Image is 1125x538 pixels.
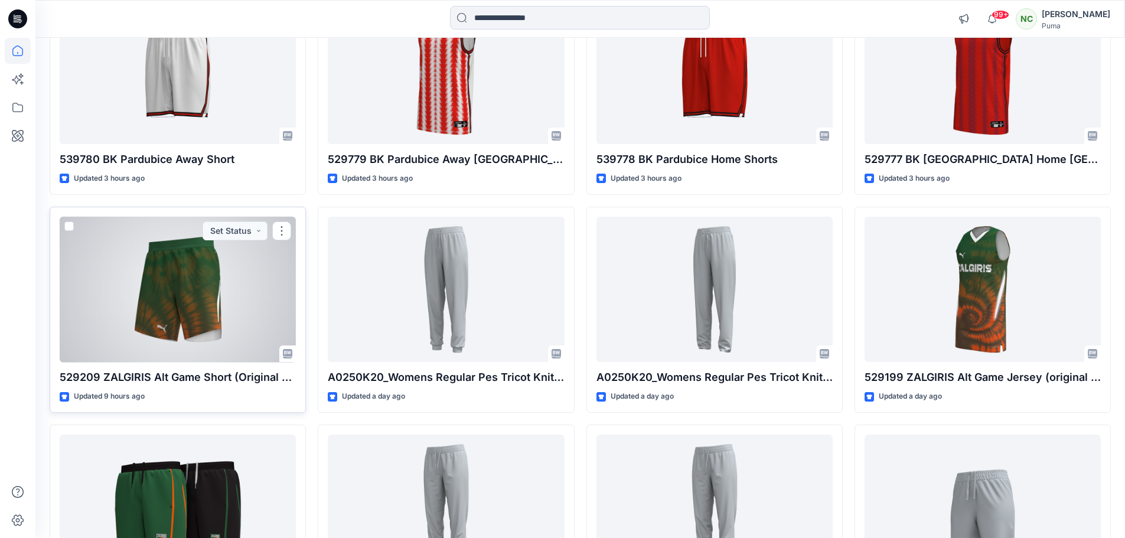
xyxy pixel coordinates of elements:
[596,151,833,168] p: 539778 BK Pardubice Home Shorts
[60,369,296,386] p: 529209 ZALGIRIS Alt Game Short (Original design, 1 way placement cut))
[865,151,1101,168] p: 529777 BK [GEOGRAPHIC_DATA] Home [GEOGRAPHIC_DATA]
[865,369,1101,386] p: 529199 ZALGIRIS Alt Game Jersey (original design, 1 way placement cut)
[611,390,674,403] p: Updated a day ago
[328,151,564,168] p: 529779 BK Pardubice Away [GEOGRAPHIC_DATA]
[74,172,145,185] p: Updated 3 hours ago
[1042,21,1110,30] div: Puma
[328,217,564,363] a: A0250K20_Womens Regular Pes Tricot Knit Pants_High Rise_Closed cuff_CV01
[611,172,681,185] p: Updated 3 hours ago
[60,217,296,363] a: 529209 ZALGIRIS Alt Game Short (Original design, 1 way placement cut))
[879,172,950,185] p: Updated 3 hours ago
[342,172,413,185] p: Updated 3 hours ago
[1016,8,1037,30] div: NC
[992,10,1009,19] span: 99+
[865,217,1101,363] a: 529199 ZALGIRIS Alt Game Jersey (original design, 1 way placement cut)
[879,390,942,403] p: Updated a day ago
[1042,7,1110,21] div: [PERSON_NAME]
[60,151,296,168] p: 539780 BK Pardubice Away Short
[74,390,145,403] p: Updated 9 hours ago
[596,217,833,363] a: A0250K20_Womens Regular Pes Tricot Knit Pants_High Rise_Open Hem_CV02
[342,390,405,403] p: Updated a day ago
[328,369,564,386] p: A0250K20_Womens Regular Pes Tricot Knit Pants_High Rise_Closed cuff_CV01
[596,369,833,386] p: A0250K20_Womens Regular Pes Tricot Knit Pants_High Rise_Open Hem_CV02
